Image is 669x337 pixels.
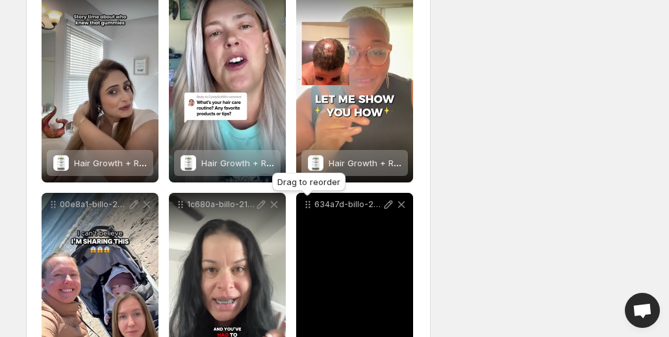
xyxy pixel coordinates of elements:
img: Hair Growth + Regrowth Gummy Vitamin (1-Month Supply) [308,155,323,171]
a: Open chat [625,293,660,328]
p: 634a7d-billo-212933-final [314,199,382,210]
p: 1c680a-billo-212901-final [187,199,255,210]
img: Hair Growth + Regrowth Gummy Vitamin (1-Month Supply) [181,155,196,171]
span: Hair Growth + Regrowth Gummy Vitamin (1-Month Supply) [201,158,436,168]
img: Hair Growth + Regrowth Gummy Vitamin (1-Month Supply) [53,155,69,171]
span: Hair Growth + Regrowth Gummy Vitamin (1-Month Supply) [329,158,564,168]
p: 00e8a1-billo-212904-final [60,199,127,210]
span: Hair Growth + Regrowth Gummy Vitamin (1-Month Supply) [74,158,309,168]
